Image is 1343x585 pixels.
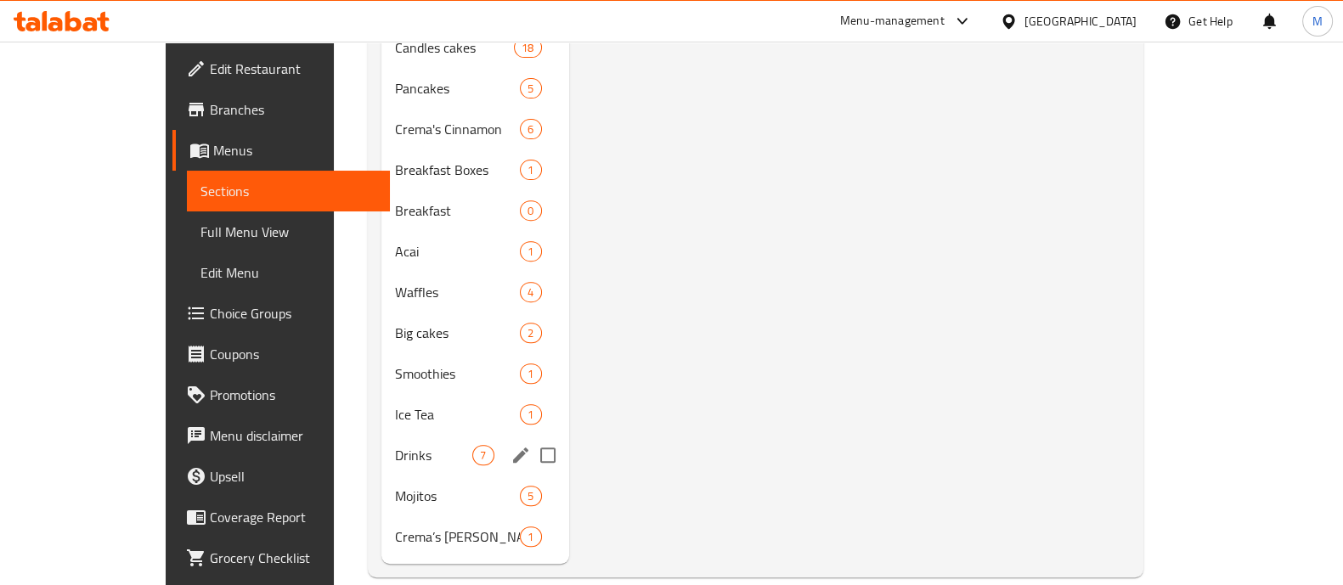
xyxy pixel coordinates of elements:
div: items [514,37,541,58]
span: Crema's Cinnamon [395,119,520,139]
span: 0 [521,203,540,219]
a: Grocery Checklist [172,537,390,578]
div: Waffles4 [381,272,568,312]
span: Coverage Report [210,507,376,527]
span: 1 [521,366,540,382]
div: Crema’s [PERSON_NAME]’s1 [381,516,568,557]
span: 5 [521,488,540,504]
div: Menu-management [840,11,945,31]
div: items [520,323,541,343]
div: items [520,404,541,425]
span: Pancakes [395,78,520,98]
div: items [520,78,541,98]
div: Crema’s Frappe’s [395,526,520,547]
a: Edit Menu [187,252,390,293]
span: Sections [200,181,376,201]
span: 1 [521,244,540,260]
span: 6 [521,121,540,138]
div: items [520,160,541,180]
a: Choice Groups [172,293,390,334]
span: Candles cakes [395,37,514,58]
span: Smoothies [395,363,520,384]
span: 2 [521,325,540,341]
span: 5 [521,81,540,97]
span: 1 [521,529,540,545]
a: Coupons [172,334,390,374]
a: Edit Restaurant [172,48,390,89]
a: Sections [187,171,390,211]
div: Mojitos5 [381,475,568,516]
span: Edit Menu [200,262,376,283]
span: Grocery Checklist [210,548,376,568]
a: Coverage Report [172,497,390,537]
div: items [520,282,541,302]
span: Menu disclaimer [210,425,376,446]
span: Big cakes [395,323,520,343]
div: [GEOGRAPHIC_DATA] [1024,12,1137,31]
span: Promotions [210,385,376,405]
div: Pancakes5 [381,68,568,109]
span: Upsell [210,466,376,487]
span: Waffles [395,282,520,302]
div: Breakfast0 [381,190,568,231]
div: items [472,445,494,465]
div: Crema's Cinnamon6 [381,109,568,149]
span: Mojitos [395,486,520,506]
span: Full Menu View [200,222,376,242]
div: items [520,363,541,384]
div: items [520,486,541,506]
span: Acai [395,241,520,262]
a: Menus [172,130,390,171]
a: Menu disclaimer [172,415,390,456]
div: Drinks7edit [381,435,568,475]
button: edit [508,442,533,468]
div: items [520,526,541,547]
div: Big cakes2 [381,312,568,353]
a: Upsell [172,456,390,497]
span: Crema’s [PERSON_NAME]’s [395,526,520,547]
span: 1 [521,162,540,178]
span: Drinks [395,445,472,465]
div: Ice Tea1 [381,394,568,435]
span: Edit Restaurant [210,59,376,79]
span: Menus [213,140,376,160]
div: items [520,241,541,262]
div: items [520,119,541,139]
div: Candles cakes18 [381,27,568,68]
span: Breakfast [395,200,520,221]
span: 1 [521,407,540,423]
a: Full Menu View [187,211,390,252]
span: Choice Groups [210,303,376,323]
span: Coupons [210,344,376,364]
span: 18 [515,40,540,56]
span: Breakfast Boxes [395,160,520,180]
span: 4 [521,284,540,301]
span: M [1312,12,1323,31]
div: Smoothies1 [381,353,568,394]
a: Promotions [172,374,390,415]
span: Branches [210,99,376,120]
span: Ice Tea [395,404,520,425]
a: Branches [172,89,390,130]
span: 7 [473,447,493,464]
div: items [520,200,541,221]
div: Acai1 [381,231,568,272]
div: Breakfast Boxes1 [381,149,568,190]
